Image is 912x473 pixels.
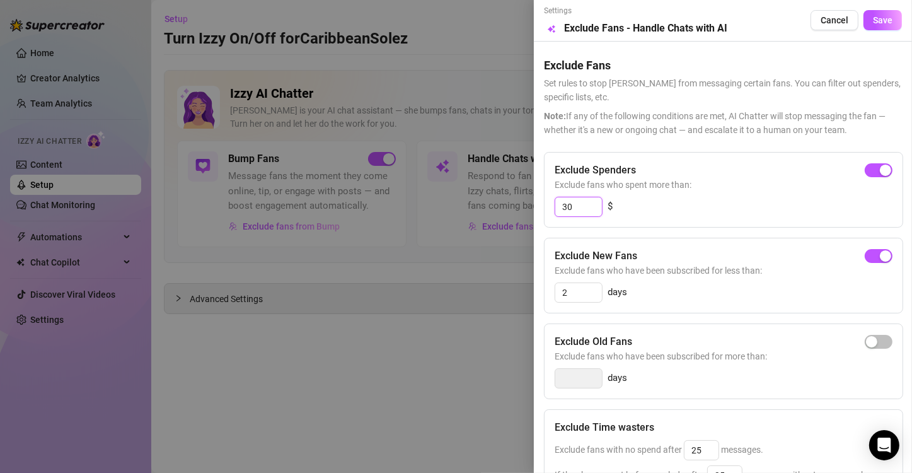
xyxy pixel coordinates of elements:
[555,264,892,277] span: Exclude fans who have been subscribed for less than:
[821,15,848,25] span: Cancel
[608,371,627,386] span: days
[608,199,613,214] span: $
[608,285,627,300] span: days
[544,5,727,17] span: Settings
[555,248,637,264] h5: Exclude New Fans
[555,163,636,178] h5: Exclude Spenders
[873,15,892,25] span: Save
[555,445,763,455] span: Exclude fans with no spend after messages.
[555,420,654,435] h5: Exclude Time wasters
[544,57,902,74] h5: Exclude Fans
[564,21,727,36] h5: Exclude Fans - Handle Chats with AI
[555,349,892,363] span: Exclude fans who have been subscribed for more than:
[544,76,902,104] span: Set rules to stop [PERSON_NAME] from messaging certain fans. You can filter out spenders, specifi...
[869,430,899,460] div: Open Intercom Messenger
[555,178,892,192] span: Exclude fans who spent more than:
[811,10,858,30] button: Cancel
[555,334,632,349] h5: Exclude Old Fans
[544,109,902,137] span: If any of the following conditions are met, AI Chatter will stop messaging the fan — whether it's...
[544,111,566,121] span: Note:
[863,10,902,30] button: Save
